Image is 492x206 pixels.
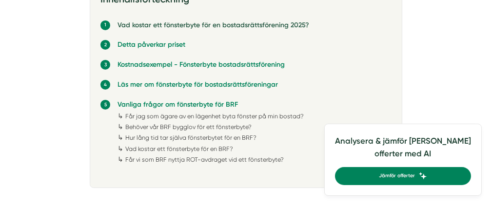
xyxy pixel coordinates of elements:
span: ↳ [118,155,123,163]
span: ↳ [118,123,123,131]
a: Hur lång tid tar själva fönsterbytet för en BRF? [125,134,256,141]
a: Detta påverkar priset [118,40,185,49]
a: Läs mer om fönsterbyte för bostadsrättsföreningar [118,80,278,89]
a: Vad kostar ett fönsterbyte för en bostadsrättsförening 2025? [118,21,309,29]
span: ↳ [118,112,123,120]
span: ↳ [118,145,123,152]
span: ↳ [118,133,123,141]
a: Jämför offerter [335,167,471,185]
a: Vad kostar ett fönsterbyte för en BRF? [125,145,233,152]
a: Får vi som BRF nyttja ROT-avdraget vid ett fönsterbyte? [125,156,284,163]
span: Jämför offerter [379,172,415,180]
a: Behöver vår BRF bygglov för ett fönsterbyte? [125,123,252,131]
h4: Analysera & jämför [PERSON_NAME] offerter med AI [335,134,471,167]
a: Vanliga frågor om fönsterbyte för BRF [118,100,238,109]
a: Får jag som ägare av en lägenhet byta fönster på min bostad? [125,112,304,120]
a: Kostnadsexempel - Fönsterbyte bostadsrättsförening [118,60,285,69]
